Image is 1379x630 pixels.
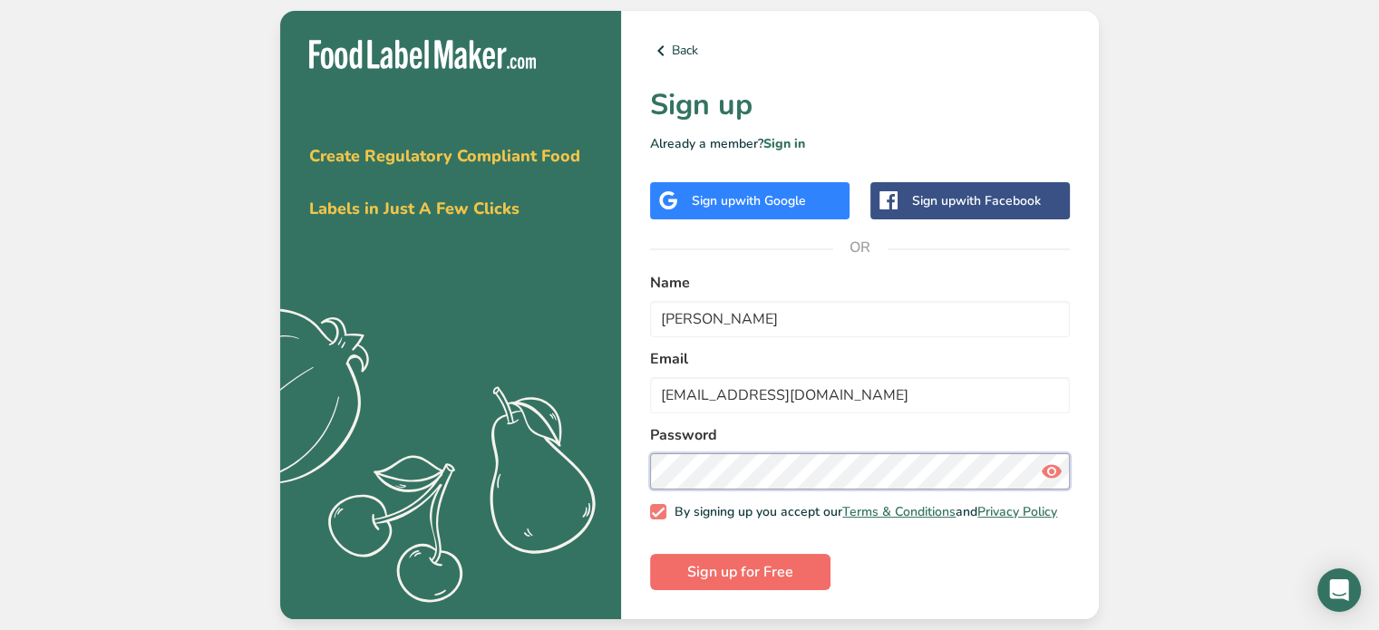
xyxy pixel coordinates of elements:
[687,561,793,583] span: Sign up for Free
[309,145,580,219] span: Create Regulatory Compliant Food Labels in Just A Few Clicks
[650,134,1070,153] p: Already a member?
[1317,568,1361,612] div: Open Intercom Messenger
[666,504,1058,520] span: By signing up you accept our and
[912,191,1041,210] div: Sign up
[833,220,888,275] span: OR
[735,192,806,209] span: with Google
[977,503,1057,520] a: Privacy Policy
[650,40,1070,62] a: Back
[650,554,830,590] button: Sign up for Free
[650,272,1070,294] label: Name
[650,301,1070,337] input: John Doe
[650,377,1070,413] input: email@example.com
[650,348,1070,370] label: Email
[650,424,1070,446] label: Password
[763,135,805,152] a: Sign in
[956,192,1041,209] span: with Facebook
[692,191,806,210] div: Sign up
[309,40,536,70] img: Food Label Maker
[650,83,1070,127] h1: Sign up
[842,503,956,520] a: Terms & Conditions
